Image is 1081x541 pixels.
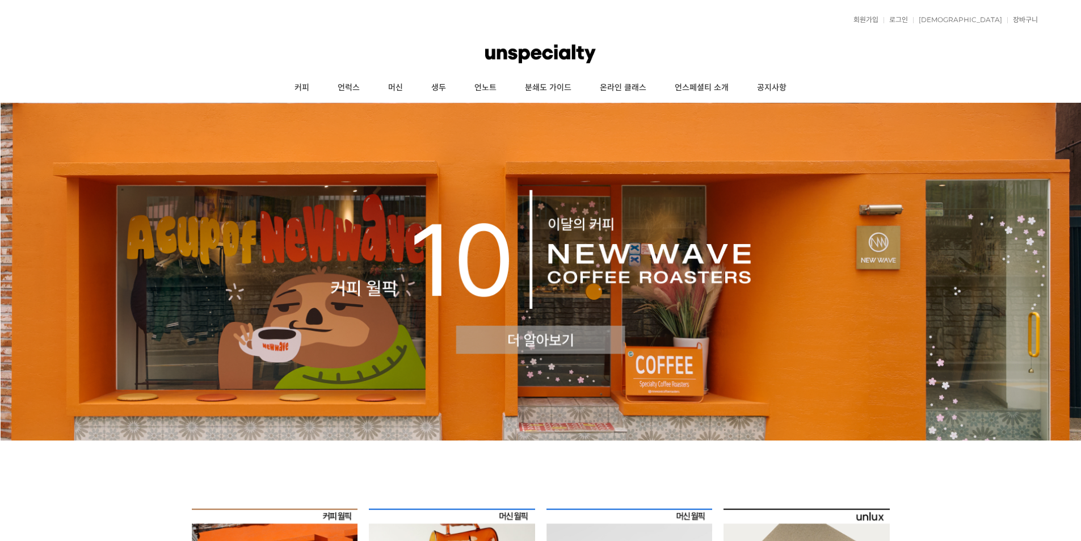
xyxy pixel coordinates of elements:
[586,74,661,102] a: 온라인 클래스
[374,74,417,102] a: 머신
[1007,16,1038,23] a: 장바구니
[884,16,908,23] a: 로그인
[661,74,743,102] a: 언스페셜티 소개
[848,16,878,23] a: 회원가입
[460,74,511,102] a: 언노트
[743,74,801,102] a: 공지사항
[485,37,595,71] img: 언스페셜티 몰
[913,16,1002,23] a: [DEMOGRAPHIC_DATA]
[511,74,586,102] a: 분쇄도 가이드
[323,74,374,102] a: 언럭스
[417,74,460,102] a: 생두
[280,74,323,102] a: 커피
